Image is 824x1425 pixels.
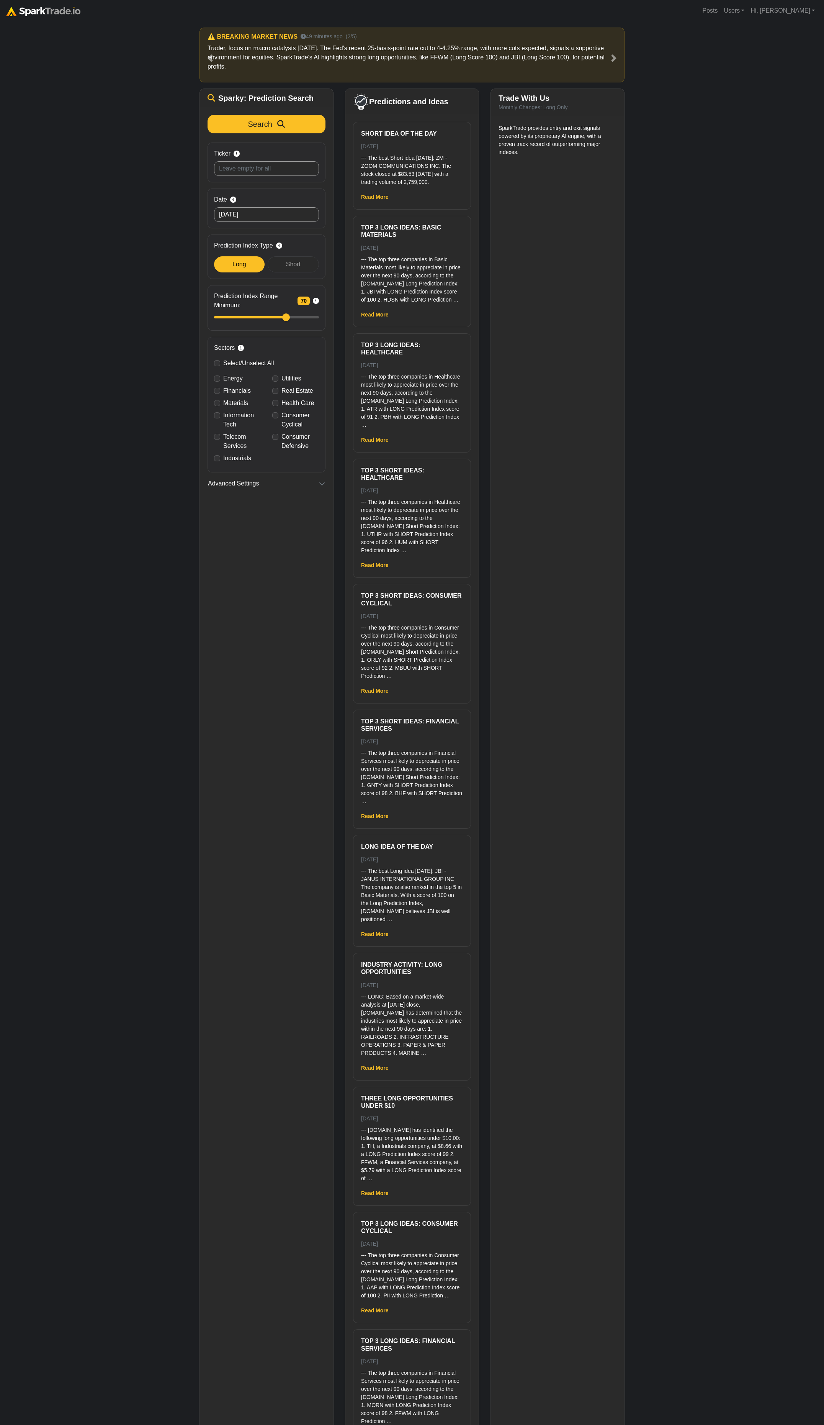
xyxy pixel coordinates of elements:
[223,374,243,383] label: Energy
[361,224,463,303] a: Top 3 Long ideas: Basic Materials [DATE] --- The top three companies in Basic Materials most like...
[361,961,463,976] h6: Industry Activity: Long Opportunities
[361,843,463,850] h6: Long Idea of the Day
[361,224,463,238] h6: Top 3 Long ideas: Basic Materials
[361,843,463,923] a: Long Idea of the Day [DATE] --- The best Long idea [DATE]: JBI - JANUS INTERNATIONAL GROUP INC Th...
[248,120,272,128] span: Search
[361,961,463,1057] a: Industry Activity: Long Opportunities [DATE] --- LONG: Based on a market-wide analysis at [DATE] ...
[361,592,463,680] a: Top 3 Short ideas: Consumer Cyclical [DATE] --- The top three companies in Consumer Cyclical most...
[361,437,389,443] a: Read More
[361,982,378,988] small: [DATE]
[361,1190,389,1196] a: Read More
[361,1337,463,1425] a: Top 3 Long ideas: Financial Services [DATE] --- The top three companies in Financial Services mos...
[232,261,246,267] span: Long
[361,813,389,819] a: Read More
[361,1337,463,1352] h6: Top 3 Long ideas: Financial Services
[208,479,259,488] span: Advanced Settings
[361,130,463,186] a: Short Idea of the Day [DATE] --- The best Short idea [DATE]: ZM - ZOOM COMMUNICATIONS INC. The st...
[361,1251,463,1300] p: --- The top three companies in Consumer Cyclical most likely to appreciate in price over the next...
[499,93,616,103] h5: Trade With Us
[298,297,310,305] span: 70
[361,1095,463,1109] h6: Three Long Opportunities Under $10
[361,154,463,186] p: --- The best Short idea [DATE]: ZM - ZOOM COMMUNICATIONS INC. The stock closed at $83.53 [DATE] w...
[361,312,389,318] a: Read More
[699,3,721,18] a: Posts
[361,562,389,568] a: Read More
[361,613,378,619] small: [DATE]
[208,479,325,489] button: Advanced Settings
[361,1095,463,1182] a: Three Long Opportunities Under $10 [DATE] --- [DOMAIN_NAME] has identified the following long opp...
[361,688,389,694] a: Read More
[361,467,463,481] h6: Top 3 Short ideas: Healthcare
[214,195,227,204] span: Date
[721,3,747,18] a: Users
[361,1307,389,1313] a: Read More
[301,33,343,41] small: 49 minutes ago
[361,718,463,732] h6: Top 3 Short ideas: Financial Services
[268,256,319,272] div: Short
[281,386,313,395] label: Real Estate
[214,292,294,310] span: Prediction Index Range Minimum:
[223,360,274,366] span: Select/Unselect All
[361,373,463,429] p: --- The top three companies in Healthcare most likely to appreciate in price over the next 90 day...
[361,498,463,554] p: --- The top three companies in Healthcare most likely to depreciate in price over the next 90 day...
[361,749,463,805] p: --- The top three companies in Financial Services most likely to depreciate in price over the nex...
[499,124,616,156] p: SparkTrade provides entry and exit signals powered by its proprietary AI engine, with a proven tr...
[361,1358,378,1364] small: [DATE]
[346,33,357,41] small: (2/5)
[361,867,463,923] p: --- The best Long idea [DATE]: JBI - JANUS INTERNATIONAL GROUP INC The company is also ranked in ...
[281,411,319,429] label: Consumer Cyclical
[361,624,463,680] p: --- The top three companies in Consumer Cyclical most likely to depreciate in price over the next...
[499,104,568,110] small: Monthly Changes: Long Only
[361,1126,463,1182] p: --- [DOMAIN_NAME] has identified the following long opportunities under $10.00: 1. TH, a Industri...
[361,856,378,863] small: [DATE]
[281,398,314,408] label: Health Care
[214,343,235,353] span: Sectors
[361,1115,378,1122] small: [DATE]
[281,374,301,383] label: Utilities
[214,256,265,272] div: Long
[208,44,616,71] p: Trader, focus on macro catalysts [DATE]. The Fed's recent 25-basis-point rate cut to 4-4.25% rang...
[208,115,325,133] button: Search
[361,1241,378,1247] small: [DATE]
[223,398,248,408] label: Materials
[361,592,463,607] h6: Top 3 Short ideas: Consumer Cyclical
[361,341,463,429] a: Top 3 Long ideas: Healthcare [DATE] --- The top three companies in Healthcare most likely to appr...
[361,993,463,1057] p: --- LONG: Based on a market-wide analysis at [DATE] close, [DOMAIN_NAME] has determined that the ...
[361,467,463,554] a: Top 3 Short ideas: Healthcare [DATE] --- The top three companies in Healthcare most likely to dep...
[223,386,251,395] label: Financials
[223,411,261,429] label: Information Tech
[361,143,378,149] small: [DATE]
[361,341,463,356] h6: Top 3 Long ideas: Healthcare
[361,130,463,137] h6: Short Idea of the Day
[747,3,818,18] a: Hi, [PERSON_NAME]
[223,454,251,463] label: Industrials
[361,931,389,937] a: Read More
[361,738,378,744] small: [DATE]
[208,33,298,40] h6: ⚠️ BREAKING MARKET NEWS
[361,718,463,805] a: Top 3 Short ideas: Financial Services [DATE] --- The top three companies in Financial Services mo...
[361,1065,389,1071] a: Read More
[361,1220,463,1235] h6: Top 3 Long ideas: Consumer Cyclical
[281,432,319,451] label: Consumer Defensive
[214,149,231,158] span: Ticker
[286,261,301,267] span: Short
[361,362,378,368] small: [DATE]
[361,245,378,251] small: [DATE]
[214,241,273,250] span: Prediction Index Type
[214,161,319,176] input: Leave empty for all
[218,93,314,103] span: Sparky: Prediction Search
[361,1220,463,1300] a: Top 3 Long ideas: Consumer Cyclical [DATE] --- The top three companies in Consumer Cyclical most ...
[361,194,389,200] a: Read More
[6,7,80,16] img: sparktrade.png
[361,487,378,494] small: [DATE]
[223,432,261,451] label: Telecom Services
[361,256,463,304] p: --- The top three companies in Basic Materials most likely to appreciate in price over the next 9...
[369,97,448,106] span: Predictions and Ideas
